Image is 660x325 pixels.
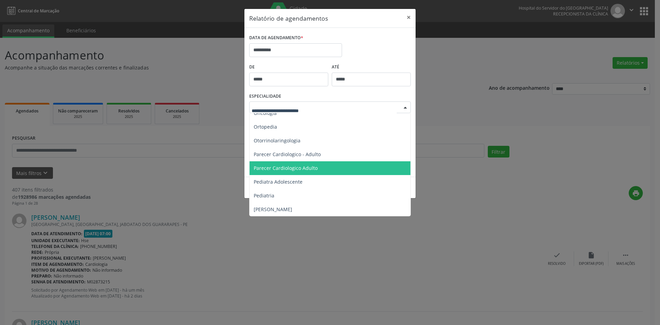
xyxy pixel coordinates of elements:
span: Otorrinolaringologia [254,137,300,144]
span: Parecer Cardiologico - Adulto [254,151,321,158]
label: DATA DE AGENDAMENTO [249,33,303,43]
span: Parecer Cardiologico Adulto [254,165,318,171]
button: Close [402,9,416,26]
label: ESPECIALIDADE [249,91,281,102]
span: Pediatra Adolescente [254,178,302,185]
span: Pediatria [254,192,274,199]
h5: Relatório de agendamentos [249,14,328,23]
label: De [249,62,328,73]
label: ATÉ [332,62,411,73]
span: [PERSON_NAME] [254,206,292,213]
span: Ortopedia [254,123,277,130]
span: Oncologia [254,110,277,116]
